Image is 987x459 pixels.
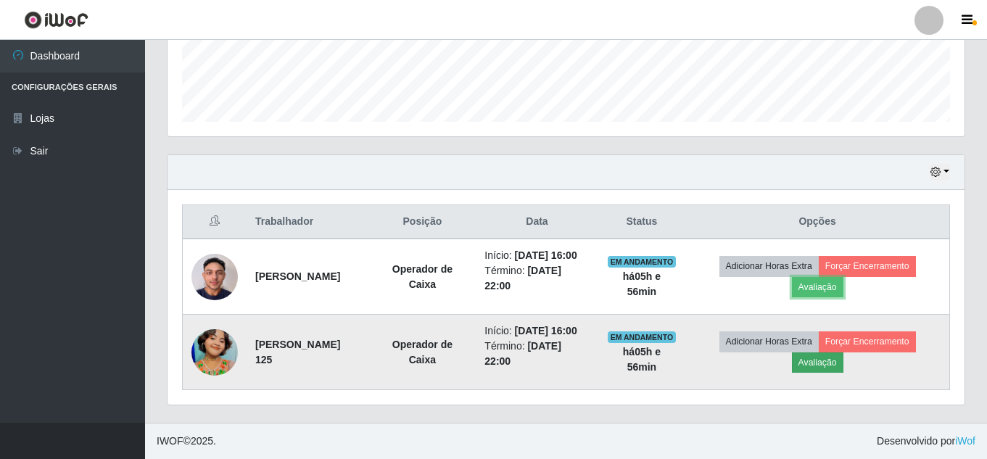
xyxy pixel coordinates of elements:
button: Adicionar Horas Extra [719,331,819,352]
strong: [PERSON_NAME] 125 [255,339,340,365]
th: Data [476,205,598,239]
button: Adicionar Horas Extra [719,256,819,276]
a: iWof [955,435,975,447]
strong: há 05 h e 56 min [623,270,661,297]
button: Avaliação [792,277,843,297]
li: Término: [484,263,589,294]
strong: há 05 h e 56 min [623,346,661,373]
strong: Operador de Caixa [392,339,453,365]
strong: [PERSON_NAME] [255,270,340,282]
th: Opções [685,205,949,239]
button: Avaliação [792,352,843,373]
img: CoreUI Logo [24,11,88,29]
time: [DATE] 16:00 [515,325,577,336]
img: 1756388757354.jpeg [191,311,238,394]
th: Status [598,205,685,239]
span: EM ANDAMENTO [608,256,677,268]
th: Trabalhador [247,205,368,239]
span: EM ANDAMENTO [608,331,677,343]
span: IWOF [157,435,183,447]
span: Desenvolvido por [877,434,975,449]
li: Início: [484,248,589,263]
button: Forçar Encerramento [819,256,916,276]
li: Término: [484,339,589,369]
th: Posição [368,205,476,239]
time: [DATE] 16:00 [515,249,577,261]
strong: Operador de Caixa [392,263,453,290]
img: 1754834692100.jpeg [191,246,238,307]
li: Início: [484,323,589,339]
button: Forçar Encerramento [819,331,916,352]
span: © 2025 . [157,434,216,449]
